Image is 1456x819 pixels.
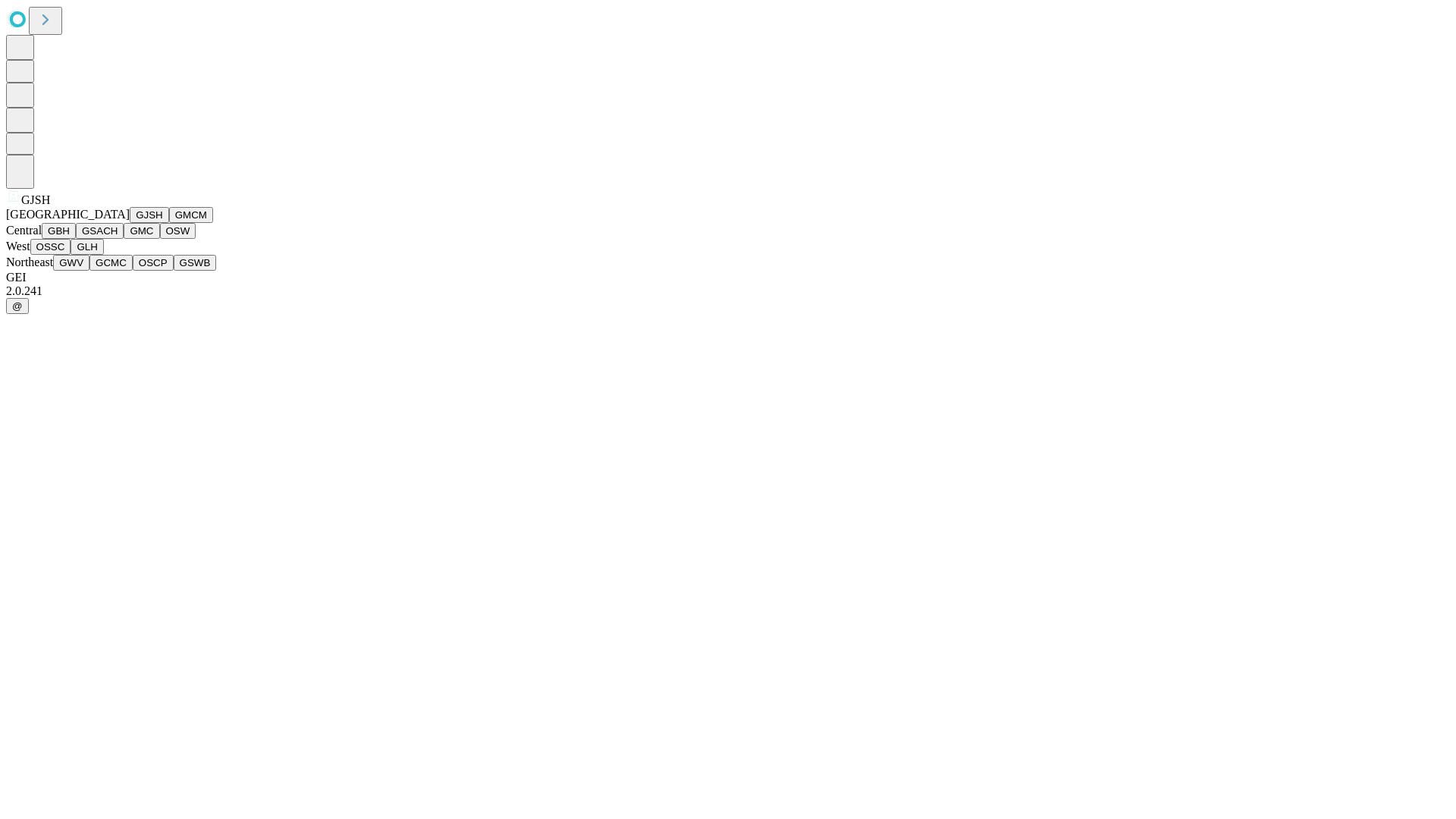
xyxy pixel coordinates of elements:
button: OSCP [133,255,174,271]
span: [GEOGRAPHIC_DATA] [6,208,130,221]
button: GJSH [130,207,169,223]
button: GLH [71,239,103,255]
button: @ [6,298,29,314]
span: GJSH [21,193,50,206]
button: GSACH [76,223,124,239]
div: 2.0.241 [6,284,1450,298]
span: Central [6,224,42,237]
button: GMCM [169,207,213,223]
span: West [6,240,30,253]
button: GMC [124,223,159,239]
button: GCMC [89,255,133,271]
button: OSW [160,223,196,239]
button: GWV [53,255,89,271]
span: Northeast [6,256,53,268]
button: GBH [42,223,76,239]
div: GEI [6,271,1450,284]
button: GSWB [174,255,217,271]
button: OSSC [30,239,71,255]
span: @ [12,300,23,312]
